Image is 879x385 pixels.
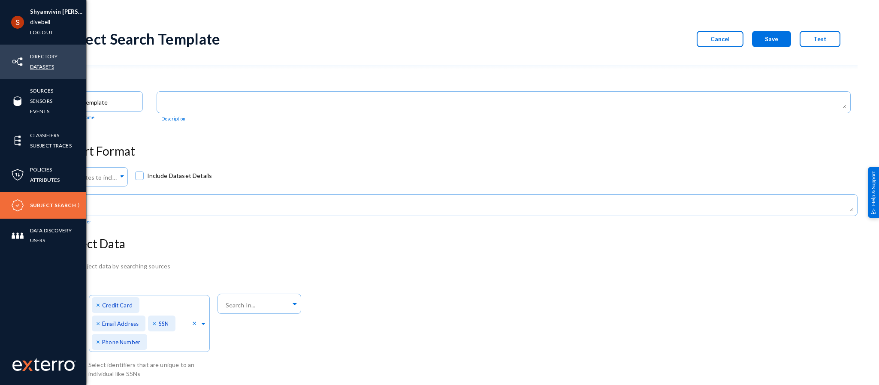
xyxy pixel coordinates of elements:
[147,169,212,182] span: Include Dataset Details
[102,302,133,309] span: Credit Card
[63,170,121,185] div: Attributes to include in report...
[57,144,858,159] h3: Report Format
[871,208,876,214] img: help_support.svg
[11,16,24,29] img: ACg8ocLCHWB70YVmYJSZIkanuWRMiAOKj9BOxslbKTvretzi-06qRA=s96-c
[30,226,86,245] a: Data Discovery Users
[697,31,743,47] button: Cancel
[710,35,730,42] span: Cancel
[11,168,24,181] img: icon-policies.svg
[65,99,139,106] input: Name
[57,30,221,48] div: Subject Search Template
[30,86,53,96] a: Sources
[30,62,54,72] a: Datasets
[800,31,840,47] button: Test
[96,319,102,327] span: ×
[11,55,24,68] img: icon-inventory.svg
[30,106,49,116] a: Events
[22,361,33,371] img: exterro-logo.svg
[11,95,24,108] img: icon-sources.svg
[30,165,52,174] a: Policies
[813,35,827,42] span: Test
[161,116,185,122] mat-hint: Description
[30,141,72,150] a: Subject Traces
[192,319,199,328] span: Clear all
[102,320,139,327] span: Email Address
[88,360,217,378] div: Select identifiers that are unique to an individual like SSNs
[30,51,57,61] a: Directory
[30,27,53,37] a: Log out
[11,199,24,212] img: icon-compliance.svg
[765,35,778,42] span: Save
[868,167,879,218] div: Help & Support
[57,262,858,271] div: Locate subject data by searching sources
[30,96,52,106] a: Sensors
[57,237,858,251] h3: Subject Data
[752,31,791,47] button: Save
[30,17,50,27] a: divebell
[30,7,86,17] li: Shyamvivin [PERSON_NAME] [PERSON_NAME]
[102,339,140,346] span: Phone Number
[12,358,76,371] img: exterro-work-mark.svg
[11,229,24,242] img: icon-members.svg
[96,301,102,309] span: ×
[30,175,60,185] a: Attributes
[96,337,102,346] span: ×
[30,130,59,140] a: Classifiers
[30,200,76,210] a: Subject Search
[152,319,158,327] span: ×
[11,134,24,147] img: icon-elements.svg
[159,320,169,327] span: SSN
